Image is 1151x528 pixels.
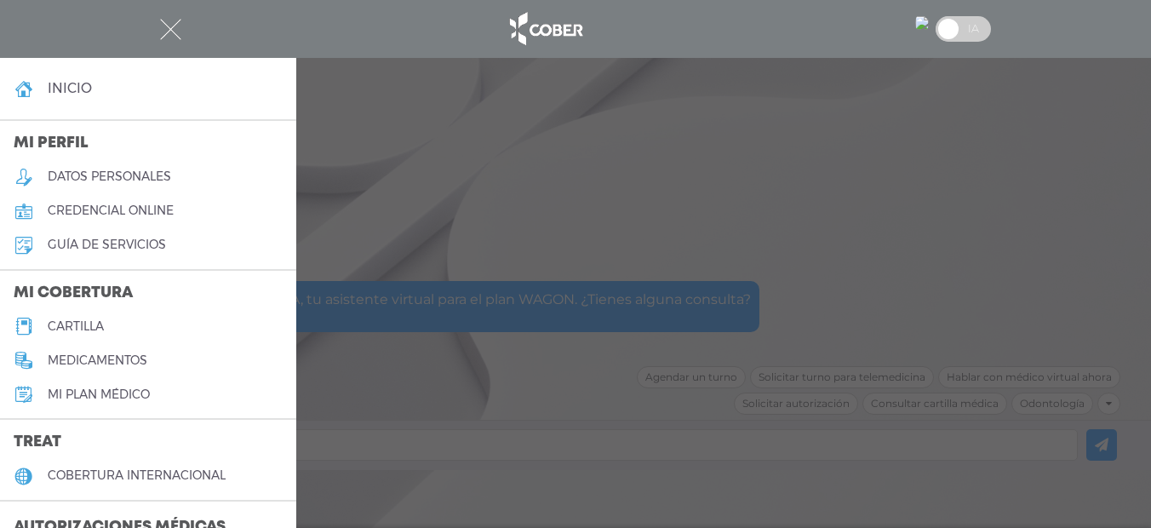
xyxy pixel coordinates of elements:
h5: datos personales [48,169,171,184]
img: logo_cober_home-white.png [501,9,590,49]
h5: credencial online [48,204,174,218]
img: Cober_menu-close-white.svg [160,19,181,40]
h5: guía de servicios [48,238,166,252]
h5: Mi plan médico [48,387,150,402]
h5: medicamentos [48,353,147,368]
h5: cobertura internacional [48,468,226,483]
img: 24613 [915,16,929,30]
h5: cartilla [48,319,104,334]
h4: inicio [48,80,92,96]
